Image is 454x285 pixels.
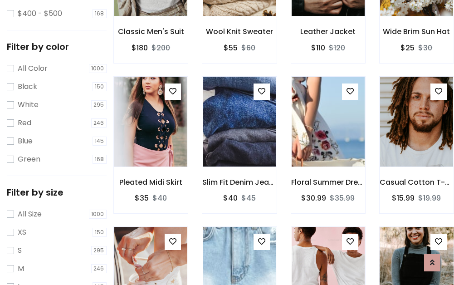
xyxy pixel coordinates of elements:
label: Black [18,81,37,92]
h6: $35 [135,194,149,202]
del: $45 [241,193,256,203]
span: 168 [93,155,107,164]
label: All Size [18,209,42,220]
span: 246 [91,264,107,273]
label: Green [18,154,40,165]
h5: Filter by color [7,41,107,52]
label: S [18,245,22,256]
h6: Casual Cotton T-Shirt [380,178,454,187]
label: $400 - $500 [18,8,62,19]
h6: $180 [132,44,148,52]
h5: Filter by size [7,187,107,198]
label: XS [18,227,26,238]
label: White [18,99,39,110]
span: 150 [93,82,107,91]
span: 246 [91,118,107,128]
label: Red [18,118,31,128]
h6: $30.99 [301,194,326,202]
h6: Leather Jacket [291,27,365,36]
h6: Wide Brim Sun Hat [380,27,454,36]
h6: Slim Fit Denim Jeans [202,178,276,187]
del: $35.99 [330,193,355,203]
h6: Pleated Midi Skirt [114,178,188,187]
span: 150 [93,228,107,237]
del: $30 [418,43,432,53]
h6: $40 [223,194,238,202]
del: $120 [329,43,345,53]
label: Blue [18,136,33,147]
span: 295 [91,100,107,109]
del: $19.99 [418,193,441,203]
del: $40 [152,193,167,203]
span: 295 [91,246,107,255]
h6: Wool Knit Sweater [202,27,276,36]
h6: Floral Summer Dress [291,178,365,187]
label: All Color [18,63,48,74]
span: 145 [93,137,107,146]
h6: $25 [400,44,415,52]
h6: $15.99 [392,194,415,202]
h6: Classic Men's Suit [114,27,188,36]
span: 1000 [89,210,107,219]
span: 168 [93,9,107,18]
del: $60 [241,43,255,53]
del: $200 [151,43,170,53]
h6: $110 [311,44,325,52]
span: 1000 [89,64,107,73]
label: M [18,263,24,274]
h6: $55 [224,44,238,52]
